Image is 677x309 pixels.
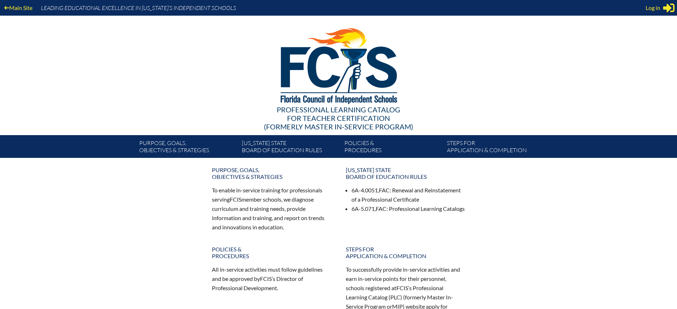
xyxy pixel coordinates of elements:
[212,265,332,293] p: All in-service activities must follow guidelines and be approved by ’s Director of Professional D...
[287,114,390,122] span: for Teacher Certification
[646,4,660,12] span: Log in
[239,138,342,158] a: [US_STATE] StateBoard of Education rules
[390,294,400,300] span: PLC
[444,138,547,158] a: Steps forapplication & completion
[208,243,336,262] a: Policies &Procedures
[260,275,272,282] span: FCIS
[134,105,544,131] div: Professional Learning Catalog (formerly Master In-service Program)
[663,2,675,14] svg: Sign in or register
[342,164,470,183] a: [US_STATE] StateBoard of Education rules
[342,138,444,158] a: Policies &Procedures
[396,284,408,291] span: FCIS
[379,187,390,193] span: FAC
[265,16,412,113] img: FCISlogo221.eps
[376,205,386,212] span: FAC
[230,196,241,203] span: FCIS
[1,3,35,12] a: Main Site
[342,243,470,262] a: Steps forapplication & completion
[351,186,465,204] li: 6A-4.0051, : Renewal and Reinstatement of a Professional Certificate
[351,204,465,213] li: 6A-5.071, : Professional Learning Catalogs
[136,138,239,158] a: Purpose, goals,objectives & strategies
[208,164,336,183] a: Purpose, goals,objectives & strategies
[212,186,332,231] p: To enable in-service training for professionals serving member schools, we diagnose curriculum an...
